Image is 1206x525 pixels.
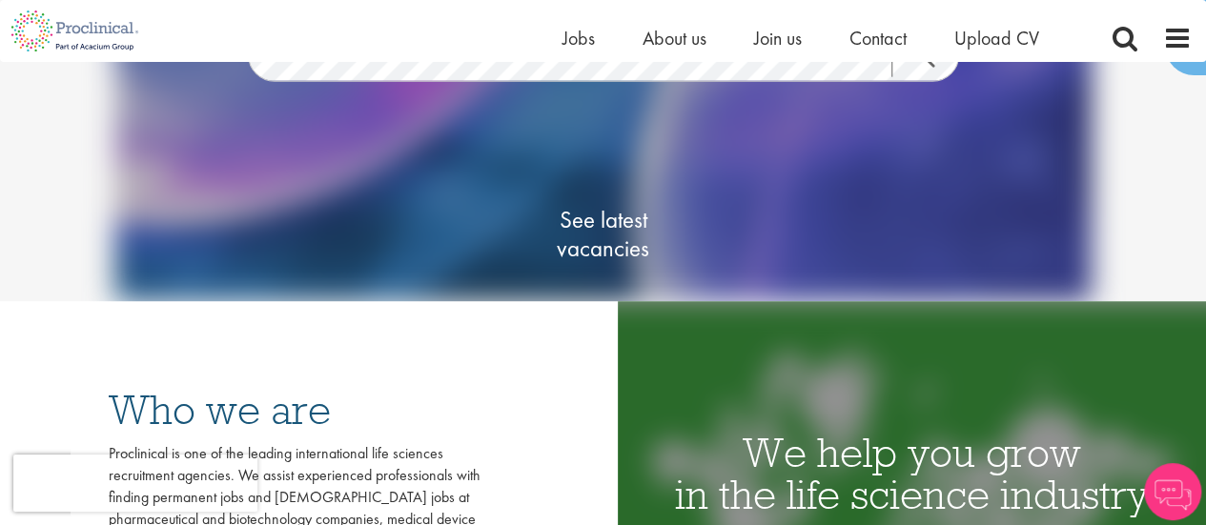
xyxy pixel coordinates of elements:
[562,26,595,50] a: Jobs
[508,206,699,263] span: See latest vacancies
[1144,463,1201,520] img: Chatbot
[508,130,699,339] a: See latestvacancies
[849,26,907,50] a: Contact
[954,26,1039,50] a: Upload CV
[643,26,706,50] a: About us
[109,389,480,431] h3: Who we are
[13,454,257,512] iframe: reCAPTCHA
[754,26,802,50] a: Join us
